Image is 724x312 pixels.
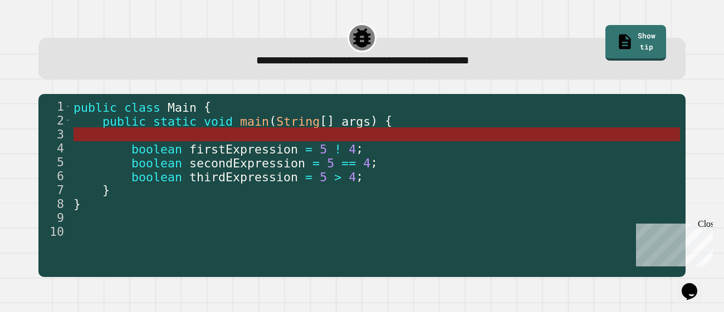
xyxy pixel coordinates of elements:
span: = [305,142,312,156]
a: Show tip [605,25,667,61]
div: 5 [38,155,71,169]
span: public [102,114,146,128]
span: 5 [327,156,334,170]
span: Toggle code folding, rows 2 through 7 [65,113,71,127]
span: args [341,114,370,128]
span: boolean [131,156,182,170]
div: 4 [38,141,71,155]
div: Chat with us now!Close [4,4,77,71]
div: 2 [38,113,71,127]
span: secondExpression [189,156,305,170]
iframe: chat widget [632,219,713,266]
div: 1 [38,100,71,113]
span: class [124,100,160,114]
span: String [276,114,320,128]
iframe: chat widget [677,268,713,301]
div: 3 [38,127,71,141]
div: 7 [38,183,71,197]
span: thirdExpression [189,170,298,184]
span: == [341,156,356,170]
span: static [153,114,197,128]
span: public [74,100,117,114]
span: firstExpression [189,142,298,156]
span: = [305,170,312,184]
div: 8 [38,197,71,211]
span: 4 [363,156,370,170]
span: Main [168,100,197,114]
span: void [204,114,233,128]
div: 10 [38,225,71,239]
span: 4 [349,170,356,184]
span: 4 [349,142,356,156]
span: 5 [320,142,327,156]
span: Toggle code folding, rows 1 through 8 [65,100,71,113]
span: 5 [320,170,327,184]
span: = [312,156,320,170]
span: main [240,114,269,128]
span: > [334,170,341,184]
div: 6 [38,169,71,183]
span: boolean [131,142,182,156]
span: ! [334,142,341,156]
span: boolean [131,170,182,184]
div: 9 [38,211,71,225]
